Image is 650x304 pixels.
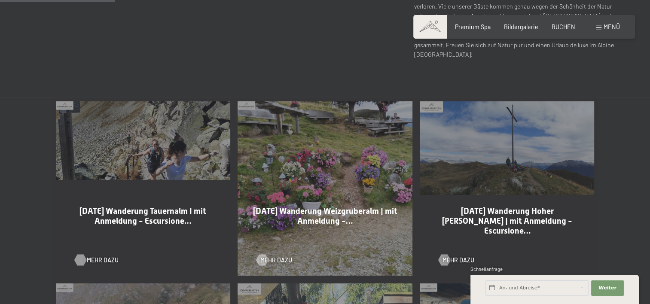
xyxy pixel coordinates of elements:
[504,23,538,30] a: Bildergalerie
[79,206,206,226] span: [DATE] Wanderung Tauernalm I mit Anmeldung - Escursione…
[260,256,292,264] span: Mehr dazu
[598,285,616,292] span: Weiter
[439,256,474,264] a: Mehr dazu
[253,206,397,226] span: [DATE] Wanderung Weizgruberalm | mit Anmeldung -…
[442,256,474,264] span: Mehr dazu
[256,256,292,264] a: Mehr dazu
[455,23,491,30] a: Premium Spa
[87,256,119,264] span: Mehr dazu
[604,23,620,30] span: Menü
[75,256,110,264] a: Mehr dazu
[552,23,575,30] a: BUCHEN
[470,266,503,272] span: Schnellanfrage
[442,206,572,236] span: [DATE] Wanderung Hoher [PERSON_NAME] | mit Anmeldung - Escursione…
[591,280,624,296] button: Weiter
